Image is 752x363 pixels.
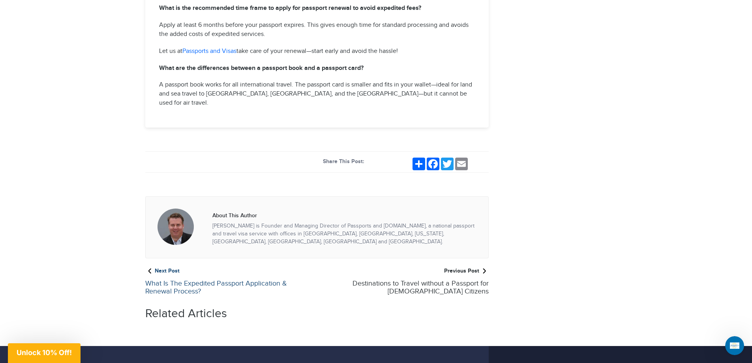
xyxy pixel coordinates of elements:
h4: What Is The Expedited Passport Application & Renewal Process? [145,280,311,295]
strong: What is the recommended time frame to apply for passport renewal to avoid expedited fees? [159,4,421,12]
h4: Destinations to Travel without a Passport for [DEMOGRAPHIC_DATA] Citizens [323,280,489,295]
span: Let us at [159,47,182,55]
a: Facebook [426,158,440,170]
strong: Previous Post [444,267,489,274]
span: A passport book works for all international travel. The passport card is smaller and fits in your... [159,81,472,107]
span: Unlock 10% Off! [17,348,72,357]
a: Previous Post Destinations to Travel without a Passport for [DEMOGRAPHIC_DATA] Citizens [323,266,489,295]
strong: What are the differences between a passport book and a passport card? [159,64,364,72]
p: take care of your renewal—start early and avoid the hassle! [159,47,475,56]
a: Share [412,158,426,170]
strong: Share This Post: [323,158,364,165]
div: Unlock 10% Off! [8,343,81,363]
a: Next Post What Is The Expedited Passport Application & Renewal Process? [145,266,311,295]
strong: Next Post [145,267,180,274]
span: Apply at least 6 months before your passport expires. This gives enough time for standard process... [159,21,469,38]
iframe: Intercom live chat [725,336,744,355]
a: Twitter [440,158,454,170]
a: Passports and Visas [182,47,236,55]
a: Email [454,158,469,170]
h5: About This Author [212,213,476,218]
p: [PERSON_NAME] is Founder and Managing Director of Passports and [DOMAIN_NAME], a national passpor... [212,222,476,246]
img: Philip Diack [158,209,194,245]
h2: Related Articles [145,307,489,320]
